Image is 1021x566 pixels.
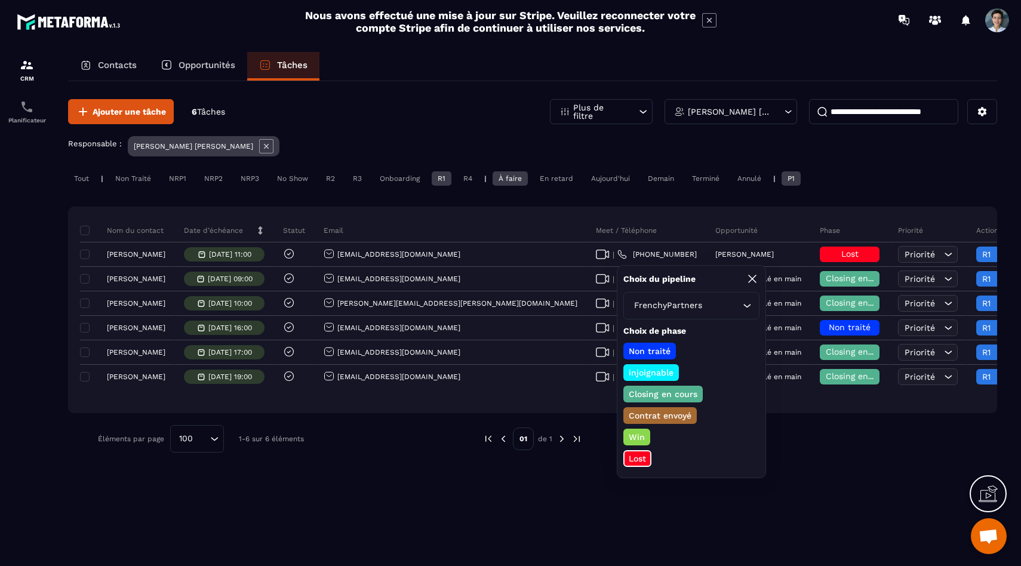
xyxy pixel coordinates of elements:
p: Action [976,226,998,235]
span: 100 [175,432,197,445]
p: Statut [283,226,305,235]
span: | [613,373,614,382]
img: scheduler [20,100,34,114]
img: formation [20,58,34,72]
p: 01 [513,427,534,450]
span: | [613,250,614,259]
p: Date d’échéance [184,226,243,235]
img: prev [483,433,494,444]
div: P1 [782,171,801,186]
p: [DATE] 17:00 [208,348,252,356]
p: [PERSON_NAME] [107,373,165,381]
img: logo [17,11,124,33]
div: Non Traité [109,171,157,186]
span: Priorité [905,274,935,284]
p: [PERSON_NAME] [107,324,165,332]
div: Onboarding [374,171,426,186]
p: [DATE] 16:00 [208,324,252,332]
p: Win [627,431,647,443]
img: prev [498,433,509,444]
div: R3 [347,171,368,186]
span: | [613,299,614,308]
p: de 1 [538,434,552,444]
p: [PERSON_NAME] [107,250,165,259]
span: Non traité [829,322,871,332]
img: next [556,433,567,444]
div: R4 [457,171,478,186]
div: NRP1 [163,171,192,186]
p: Nom du contact [83,226,164,235]
p: Opportunités [179,60,235,70]
h2: Nous avons effectué une mise à jour sur Stripe. Veuillez reconnecter votre compte Stripe afin de ... [305,9,696,34]
p: [DATE] 19:00 [208,373,252,381]
span: | [613,348,614,357]
span: Priorité [905,323,935,333]
span: Closing en cours [826,273,894,283]
a: Opportunités [149,52,247,81]
div: Search for option [170,425,224,453]
p: Éléments par page [98,435,164,443]
span: Ajouter une tâche [93,106,166,118]
p: [PERSON_NAME] [107,348,165,356]
input: Search for option [197,432,207,445]
span: Priorité [905,250,935,259]
p: Contrat envoyé [627,410,693,422]
span: | [613,275,614,284]
p: Lost [627,453,648,465]
div: No Show [271,171,314,186]
div: R1 [432,171,451,186]
div: Ouvrir le chat [971,518,1007,554]
div: En retard [534,171,579,186]
p: [PERSON_NAME] [PERSON_NAME] [688,107,771,116]
p: Choix de phase [623,325,759,337]
p: 1-6 sur 6 éléments [239,435,304,443]
p: Closing en cours [627,388,699,400]
span: Lost [841,249,859,259]
span: Closing en cours [826,298,894,307]
a: Tâches [247,52,319,81]
p: [DATE] 09:00 [208,275,253,283]
span: Priorité [905,347,935,357]
img: next [571,433,582,444]
div: Demain [642,171,680,186]
p: | [484,174,487,183]
span: Tâches [197,107,225,116]
p: Planificateur [3,117,51,124]
p: Email [324,226,343,235]
a: Contacts [68,52,149,81]
div: Annulé [731,171,767,186]
input: Search for option [705,299,740,312]
p: Choix du pipeline [623,273,696,285]
div: R2 [320,171,341,186]
p: [PERSON_NAME] [107,299,165,307]
p: | [101,174,103,183]
p: [PERSON_NAME] [715,250,774,259]
span: Priorité [905,299,935,308]
p: Non traité [627,345,672,357]
p: Phase [820,226,840,235]
div: Search for option [623,292,759,319]
p: Priorité [898,226,923,235]
p: [DATE] 10:00 [208,299,252,307]
p: Tâches [277,60,307,70]
p: Contacts [98,60,137,70]
span: FrenchyPartners [631,299,705,312]
button: Ajouter une tâche [68,99,174,124]
p: 6 [192,106,225,118]
p: Responsable : [68,139,122,148]
p: Meet / Téléphone [596,226,657,235]
a: [PHONE_NUMBER] [617,250,697,259]
div: Aujourd'hui [585,171,636,186]
p: CRM [3,75,51,82]
a: schedulerschedulerPlanificateur [3,91,51,133]
p: Opportunité [715,226,758,235]
div: Terminé [686,171,725,186]
p: | [773,174,776,183]
span: Closing en cours [826,371,894,381]
div: NRP3 [235,171,265,186]
p: [PERSON_NAME] [107,275,165,283]
p: Plus de filtre [573,103,626,120]
span: Closing en cours [826,347,894,356]
div: Tout [68,171,95,186]
p: injoignable [627,367,675,379]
